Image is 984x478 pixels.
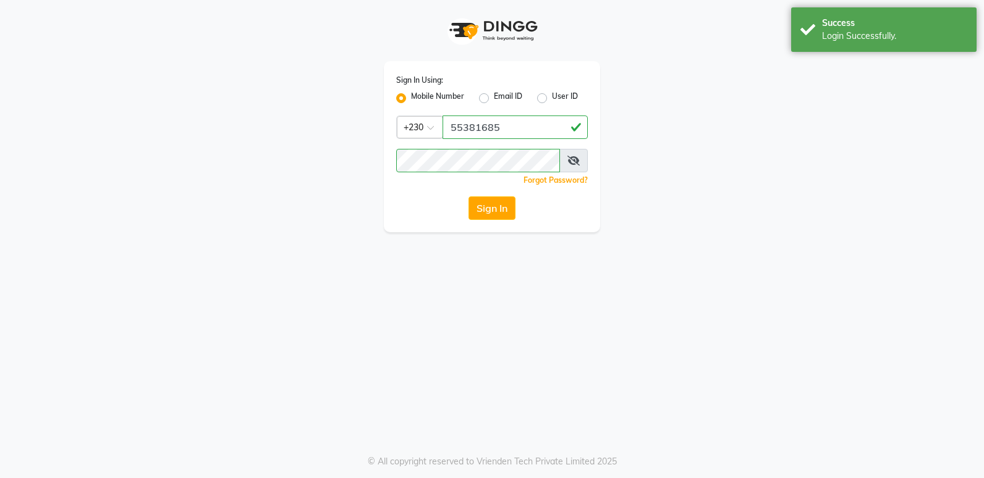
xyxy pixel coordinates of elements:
[443,12,541,49] img: logo1.svg
[411,91,464,106] label: Mobile Number
[822,30,967,43] div: Login Successfully.
[396,149,560,172] input: Username
[524,175,588,185] a: Forgot Password?
[822,17,967,30] div: Success
[469,196,515,220] button: Sign In
[396,75,443,86] label: Sign In Using:
[552,91,578,106] label: User ID
[443,115,588,139] input: Username
[494,91,522,106] label: Email ID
